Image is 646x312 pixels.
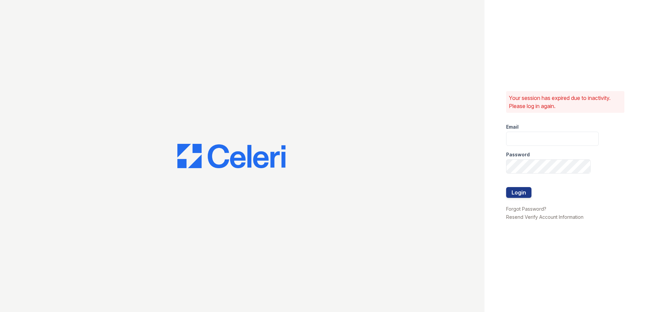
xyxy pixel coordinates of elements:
[506,206,546,212] a: Forgot Password?
[509,94,622,110] p: Your session has expired due to inactivity. Please log in again.
[506,124,519,130] label: Email
[506,151,530,158] label: Password
[506,214,583,220] a: Resend Verify Account Information
[177,144,285,168] img: CE_Logo_Blue-a8612792a0a2168367f1c8372b55b34899dd931a85d93a1a3d3e32e68fde9ad4.png
[506,187,531,198] button: Login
